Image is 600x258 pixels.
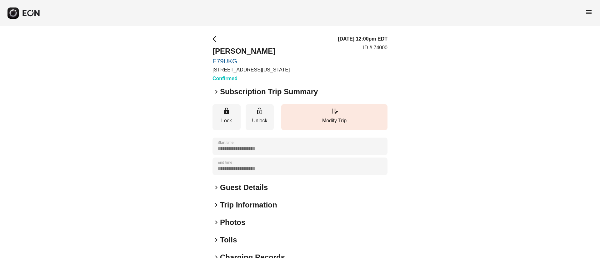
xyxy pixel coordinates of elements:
[212,88,220,95] span: keyboard_arrow_right
[284,117,384,124] p: Modify Trip
[220,183,268,192] h2: Guest Details
[212,35,220,43] span: arrow_back_ios
[220,200,277,210] h2: Trip Information
[212,75,290,82] h3: Confirmed
[338,35,387,43] h3: [DATE] 12:00pm EDT
[220,217,245,227] h2: Photos
[281,104,387,130] button: Modify Trip
[212,57,290,65] a: E79UKG
[216,117,237,124] p: Lock
[212,201,220,209] span: keyboard_arrow_right
[249,117,271,124] p: Unlock
[212,184,220,191] span: keyboard_arrow_right
[585,8,592,16] span: menu
[331,107,338,115] span: edit_road
[256,107,263,115] span: lock_open
[246,104,274,130] button: Unlock
[212,236,220,244] span: keyboard_arrow_right
[220,87,318,97] h2: Subscription Trip Summary
[212,219,220,226] span: keyboard_arrow_right
[212,104,241,130] button: Lock
[212,46,290,56] h2: [PERSON_NAME]
[223,107,230,115] span: lock
[220,235,237,245] h2: Tolls
[212,66,290,74] p: [STREET_ADDRESS][US_STATE]
[363,44,387,51] p: ID # 74000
